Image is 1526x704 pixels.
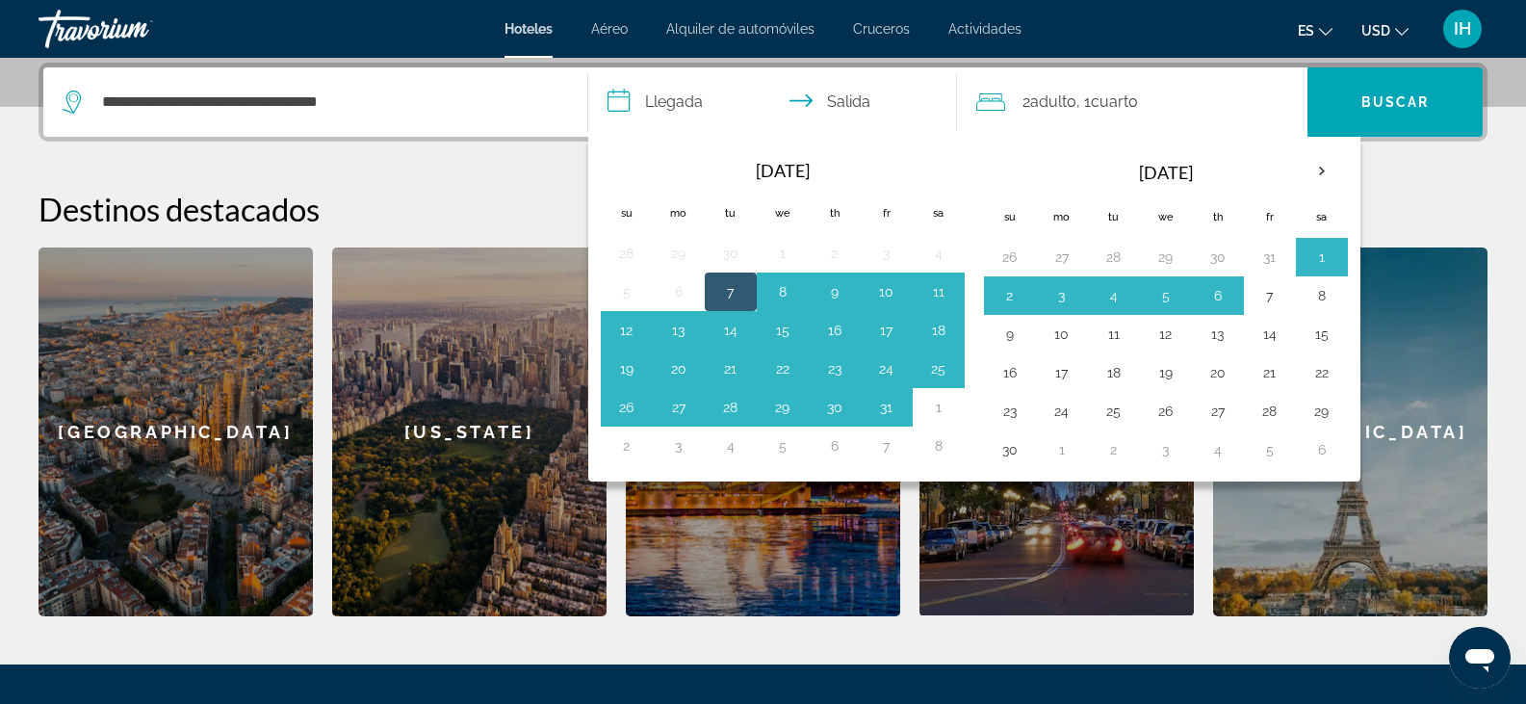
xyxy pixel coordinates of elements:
[1307,67,1483,137] button: Search
[1449,627,1511,689] iframe: Botón para iniciar la ventana de mensajería
[1036,149,1296,196] th: [DATE]
[666,21,815,37] a: Alquiler de automóviles
[1099,359,1129,386] button: Day 18
[767,394,798,421] button: Day 29
[1254,282,1285,309] button: Day 7
[1151,282,1181,309] button: Day 5
[1099,321,1129,348] button: Day 11
[767,355,798,382] button: Day 22
[504,21,553,37] a: Hoteles
[767,432,798,459] button: Day 5
[995,359,1025,386] button: Day 16
[1361,23,1390,39] span: USD
[995,398,1025,425] button: Day 23
[1454,19,1471,39] span: IH
[715,432,746,459] button: Day 4
[611,432,642,459] button: Day 2
[1203,436,1233,463] button: Day 4
[1030,92,1076,111] span: Adulto
[1306,359,1337,386] button: Day 22
[1151,244,1181,271] button: Day 29
[1306,282,1337,309] button: Day 8
[1437,9,1487,49] button: User Menu
[1099,282,1129,309] button: Day 4
[819,278,850,305] button: Day 9
[995,436,1025,463] button: Day 30
[1361,94,1430,110] span: Buscar
[39,4,231,54] a: Travorium
[332,248,607,616] div: [US_STATE]
[1047,244,1077,271] button: Day 27
[611,355,642,382] button: Day 19
[100,88,558,117] input: Search hotel destination
[1306,398,1337,425] button: Day 29
[767,278,798,305] button: Day 8
[715,355,746,382] button: Day 21
[1151,436,1181,463] button: Day 3
[591,21,628,37] a: Aéreo
[871,355,902,382] button: Day 24
[995,244,1025,271] button: Day 26
[957,67,1307,137] button: Travelers: 2 adults, 0 children
[611,278,642,305] button: Day 5
[1306,436,1337,463] button: Day 6
[663,317,694,344] button: Day 13
[1047,321,1077,348] button: Day 10
[923,432,954,459] button: Day 8
[853,21,910,37] a: Cruceros
[1047,436,1077,463] button: Day 1
[715,278,746,305] button: Day 7
[995,321,1025,348] button: Day 9
[984,149,1348,469] table: Right calendar grid
[715,394,746,421] button: Day 28
[923,240,954,267] button: Day 4
[1099,398,1129,425] button: Day 25
[995,282,1025,309] button: Day 2
[819,355,850,382] button: Day 23
[39,190,1487,228] h2: Destinos destacados
[948,21,1022,37] a: Actividades
[715,240,746,267] button: Day 30
[601,149,965,465] table: Left calendar grid
[1203,244,1233,271] button: Day 30
[1203,359,1233,386] button: Day 20
[1099,244,1129,271] button: Day 28
[1306,244,1337,271] button: Day 1
[1203,282,1233,309] button: Day 6
[1254,359,1285,386] button: Day 21
[663,355,694,382] button: Day 20
[663,240,694,267] button: Day 29
[1298,16,1332,44] button: Change language
[611,394,642,421] button: Day 26
[588,67,958,137] button: Select check in and out date
[663,432,694,459] button: Day 3
[923,394,954,421] button: Day 1
[871,432,902,459] button: Day 7
[611,240,642,267] button: Day 28
[819,394,850,421] button: Day 30
[923,355,954,382] button: Day 25
[1047,282,1077,309] button: Day 3
[332,248,607,616] a: New York[US_STATE]
[1047,398,1077,425] button: Day 24
[43,67,1483,137] div: Search widget
[663,394,694,421] button: Day 27
[1022,89,1076,116] span: 2
[611,317,642,344] button: Day 12
[1298,23,1314,39] span: es
[1151,321,1181,348] button: Day 12
[923,278,954,305] button: Day 11
[1151,398,1181,425] button: Day 26
[1254,398,1285,425] button: Day 28
[1254,436,1285,463] button: Day 5
[871,394,902,421] button: Day 31
[1361,16,1409,44] button: Change currency
[1076,89,1138,116] span: , 1
[767,317,798,344] button: Day 15
[1203,321,1233,348] button: Day 13
[1254,321,1285,348] button: Day 14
